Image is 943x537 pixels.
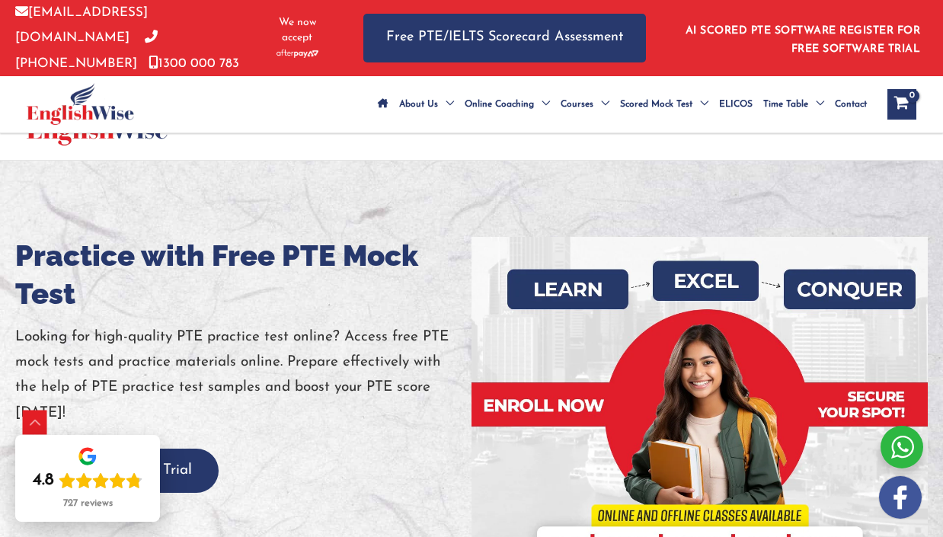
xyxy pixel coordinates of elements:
[394,78,459,131] a: About UsMenu Toggle
[763,78,808,131] span: Time Table
[534,78,550,131] span: Menu Toggle
[758,78,830,131] a: Time TableMenu Toggle
[692,78,708,131] span: Menu Toggle
[465,78,534,131] span: Online Coaching
[830,78,872,131] a: Contact
[714,78,758,131] a: ELICOS
[620,78,692,131] span: Scored Mock Test
[15,324,471,426] p: Looking for high-quality PTE practice test online? Access free PTE mock tests and practice materi...
[887,89,916,120] a: View Shopping Cart, empty
[561,78,593,131] span: Courses
[15,237,471,313] h1: Practice with Free PTE Mock Test
[686,25,921,55] a: AI SCORED PTE SOFTWARE REGISTER FOR FREE SOFTWARE TRIAL
[438,78,454,131] span: Menu Toggle
[15,31,158,69] a: [PHONE_NUMBER]
[27,83,134,125] img: cropped-ew-logo
[676,13,928,62] aside: Header Widget 1
[15,6,148,44] a: [EMAIL_ADDRESS][DOMAIN_NAME]
[459,78,555,131] a: Online CoachingMenu Toggle
[63,497,113,510] div: 727 reviews
[808,78,824,131] span: Menu Toggle
[372,78,872,131] nav: Site Navigation: Main Menu
[719,78,753,131] span: ELICOS
[835,78,867,131] span: Contact
[593,78,609,131] span: Menu Toggle
[269,15,325,46] span: We now accept
[33,470,142,491] div: Rating: 4.8 out of 5
[363,14,646,62] a: Free PTE/IELTS Scorecard Assessment
[277,50,318,58] img: Afterpay-Logo
[399,78,438,131] span: About Us
[149,57,239,70] a: 1300 000 783
[879,476,922,519] img: white-facebook.png
[615,78,714,131] a: Scored Mock TestMenu Toggle
[555,78,615,131] a: CoursesMenu Toggle
[33,470,54,491] div: 4.8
